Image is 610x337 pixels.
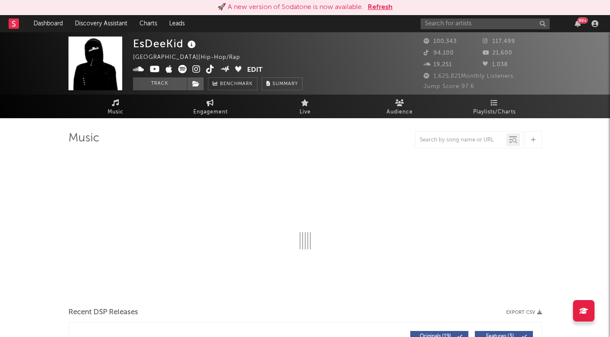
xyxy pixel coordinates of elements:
[424,50,454,56] span: 94,100
[421,18,550,29] input: Search for artists
[68,95,163,118] a: Music
[300,107,311,117] span: Live
[506,310,542,315] button: Export CSV
[217,2,363,12] div: 🚀 A new version of Sodatone is now available.
[424,62,452,67] span: 19,251
[415,137,506,144] input: Search by song name or URL
[133,15,163,32] a: Charts
[424,39,457,44] span: 100,343
[424,84,474,89] span: Jump Score: 97.6
[447,95,542,118] a: Playlists/Charts
[69,15,133,32] a: Discovery Assistant
[220,79,253,89] span: Benchmark
[68,307,138,318] span: Recent DSP Releases
[163,15,191,32] a: Leads
[133,77,187,90] button: Track
[247,65,263,76] button: Edit
[353,95,447,118] a: Audience
[575,20,581,27] button: 99+
[163,95,258,118] a: Engagement
[424,74,514,79] span: 1,625,821 Monthly Listeners
[368,2,393,12] button: Refresh
[272,82,298,86] span: Summary
[258,95,353,118] a: Live
[483,39,515,44] span: 117,499
[133,52,250,63] div: [GEOGRAPHIC_DATA] | Hip-Hop/Rap
[577,17,588,24] div: 99 +
[387,107,413,117] span: Audience
[108,107,124,117] span: Music
[28,15,69,32] a: Dashboard
[208,77,257,90] a: Benchmark
[133,37,198,51] div: EsDeeKid
[262,77,303,90] button: Summary
[193,107,228,117] span: Engagement
[483,50,512,56] span: 21,600
[483,62,508,67] span: 1,038
[473,107,516,117] span: Playlists/Charts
